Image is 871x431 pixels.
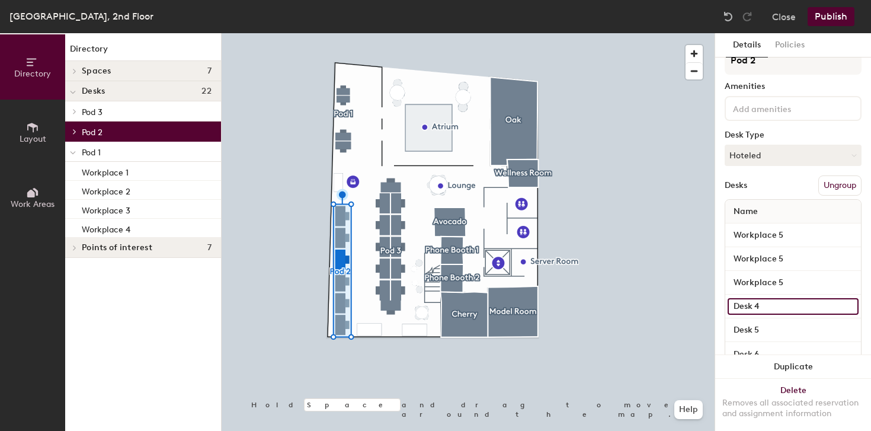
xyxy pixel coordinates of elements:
span: Layout [20,134,46,144]
button: Publish [808,7,854,26]
span: Pod 3 [82,107,103,117]
div: Desks [725,181,747,190]
input: Add amenities [731,101,837,115]
div: Amenities [725,82,862,91]
input: Unnamed desk [728,298,859,315]
span: Work Areas [11,199,55,209]
button: Duplicate [715,355,871,379]
button: Close [772,7,796,26]
span: Pod 2 [82,127,103,138]
button: Details [726,33,768,58]
input: Unnamed desk [728,227,859,244]
input: Unnamed desk [728,251,859,267]
span: Points of interest [82,243,152,253]
span: Desks [82,87,105,96]
button: Ungroup [818,175,862,196]
button: DeleteRemoves all associated reservation and assignment information [715,379,871,431]
h1: Directory [65,43,221,61]
p: Workplace 2 [82,183,130,197]
span: 7 [207,66,212,76]
input: Unnamed desk [728,322,859,339]
p: Workplace 4 [82,221,130,235]
img: Redo [741,11,753,23]
span: Spaces [82,66,111,76]
span: 22 [201,87,212,96]
span: Directory [14,69,51,79]
input: Unnamed desk [728,346,859,362]
button: Help [674,400,703,419]
img: Undo [722,11,734,23]
div: Desk Type [725,130,862,140]
span: Name [728,201,764,222]
button: Policies [768,33,812,58]
input: Unnamed desk [728,274,859,291]
div: [GEOGRAPHIC_DATA], 2nd Floor [9,9,153,24]
span: 7 [207,243,212,253]
div: Removes all associated reservation and assignment information [722,398,864,419]
span: Pod 1 [82,148,101,158]
p: Workplace 1 [82,164,129,178]
button: Hoteled [725,145,862,166]
p: Workplace 3 [82,202,130,216]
